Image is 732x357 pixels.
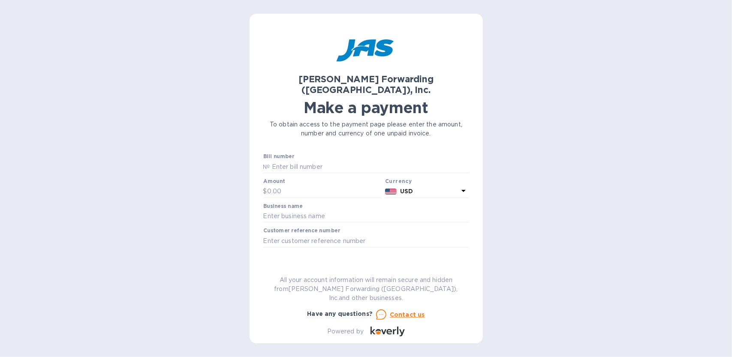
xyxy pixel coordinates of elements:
b: Currency [385,178,412,184]
input: Enter business name [263,210,469,223]
b: USD [400,188,413,195]
p: To obtain access to the payment page please enter the amount, number and currency of one unpaid i... [263,120,469,138]
input: Enter bill number [270,160,469,173]
p: All your account information will remain secure and hidden from [PERSON_NAME] Forwarding ([GEOGRA... [263,276,469,303]
u: Contact us [390,311,425,318]
p: Powered by [327,327,364,336]
p: № [263,162,270,171]
label: Customer reference number [263,228,340,234]
h1: Make a payment [263,99,469,117]
p: $ [263,187,267,196]
img: USD [385,189,397,195]
input: Enter customer reference number [263,234,469,247]
label: Amount [263,179,285,184]
label: Bill number [263,154,294,159]
b: [PERSON_NAME] Forwarding ([GEOGRAPHIC_DATA]), Inc. [298,74,434,95]
b: Have any questions? [307,310,373,317]
input: 0.00 [267,185,382,198]
label: Business name [263,204,303,209]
